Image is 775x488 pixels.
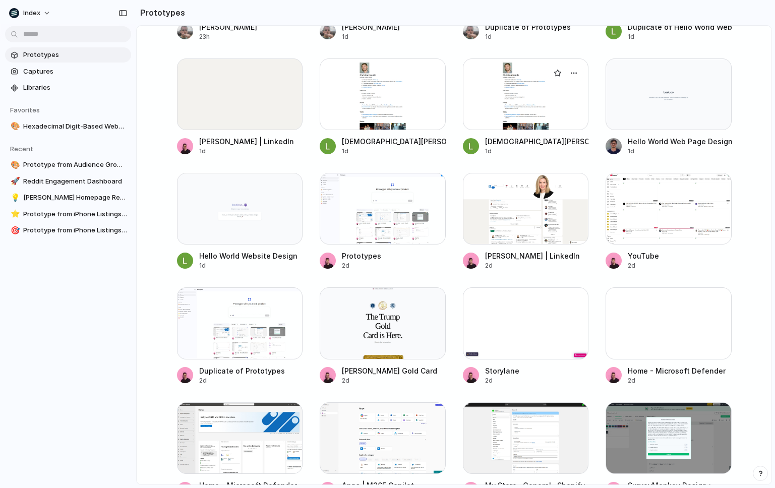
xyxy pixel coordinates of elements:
[342,22,400,32] div: [PERSON_NAME]
[342,261,381,270] div: 2d
[199,365,285,376] div: Duplicate of Prototypes
[177,173,303,270] a: Hello World Website DesignHello World Website Design1d
[23,83,127,93] span: Libraries
[199,147,294,156] div: 1d
[9,193,19,203] button: 💡
[11,159,18,171] div: 🎨
[463,173,589,270] a: Carrie Wheeler | LinkedIn[PERSON_NAME] | LinkedIn2d
[10,145,33,153] span: Recent
[628,261,659,270] div: 2d
[5,80,131,95] a: Libraries
[11,120,18,132] div: 🎨
[199,376,285,385] div: 2d
[463,58,589,156] a: Christian Iacullo[DEMOGRAPHIC_DATA][PERSON_NAME]1d
[9,209,19,219] button: ⭐
[606,58,732,156] a: Hello World Web Page DesignHello World Web Page Design1d
[342,365,437,376] div: [PERSON_NAME] Gold Card
[628,136,732,147] div: Hello World Web Page Design
[199,22,257,32] div: [PERSON_NAME]
[23,176,127,187] span: Reddit Engagement Dashboard
[342,147,446,156] div: 1d
[9,160,19,170] button: 🎨
[5,207,131,222] a: ⭐Prototype from iPhone Listings on eBay
[485,365,519,376] div: Storylane
[5,64,131,79] a: Captures
[199,136,294,147] div: [PERSON_NAME] | LinkedIn
[606,287,732,385] a: Home - Microsoft DefenderHome - Microsoft Defender2d
[628,376,726,385] div: 2d
[342,32,400,41] div: 1d
[342,376,437,385] div: 2d
[11,225,18,236] div: 🎯
[23,209,127,219] span: Prototype from iPhone Listings on eBay
[199,261,297,270] div: 1d
[342,251,381,261] div: Prototypes
[463,287,589,385] a: StorylaneStorylane2d
[485,136,589,147] div: [DEMOGRAPHIC_DATA][PERSON_NAME]
[485,32,571,41] div: 1d
[23,8,40,18] span: Index
[23,160,127,170] span: Prototype from Audience Growth Tools
[199,32,257,41] div: 23h
[628,251,659,261] div: YouTube
[9,176,19,187] button: 🚀
[136,7,185,19] h2: Prototypes
[5,157,131,172] a: 🎨Prototype from Audience Growth Tools
[320,58,446,156] a: Christian Iacullo[DEMOGRAPHIC_DATA][PERSON_NAME]1d
[485,261,580,270] div: 2d
[23,67,127,77] span: Captures
[628,32,732,41] div: 1d
[10,106,40,114] span: Favorites
[11,192,18,204] div: 💡
[628,365,726,376] div: Home - Microsoft Defender
[9,225,19,235] button: 🎯
[23,121,127,132] span: Hexadecimal Digit-Based Website Demo
[11,175,18,187] div: 🚀
[23,225,127,235] span: Prototype from iPhone Listings on eBay
[320,173,446,270] a: PrototypesPrototypes2d
[485,22,571,32] div: Duplicate of Prototypes
[5,223,131,238] a: 🎯Prototype from iPhone Listings on eBay
[5,174,131,189] a: 🚀Reddit Engagement Dashboard
[485,147,589,156] div: 1d
[628,22,732,32] div: Duplicate of Hello World Web Page Design
[320,287,446,385] a: Trump Gold Card[PERSON_NAME] Gold Card2d
[5,47,131,63] a: Prototypes
[23,50,127,60] span: Prototypes
[5,119,131,134] a: 🎨Hexadecimal Digit-Based Website Demo
[485,376,519,385] div: 2d
[177,58,303,156] a: Carrie Wheeler | LinkedIn[PERSON_NAME] | LinkedIn1d
[23,193,127,203] span: [PERSON_NAME] Homepage Red Background
[11,208,18,220] div: ⭐
[628,147,732,156] div: 1d
[5,190,131,205] a: 💡[PERSON_NAME] Homepage Red Background
[342,136,446,147] div: [DEMOGRAPHIC_DATA][PERSON_NAME]
[5,5,56,21] button: Index
[606,173,732,270] a: YouTubeYouTube2d
[177,287,303,385] a: Duplicate of PrototypesDuplicate of Prototypes2d
[9,121,19,132] button: 🎨
[485,251,580,261] div: [PERSON_NAME] | LinkedIn
[199,251,297,261] div: Hello World Website Design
